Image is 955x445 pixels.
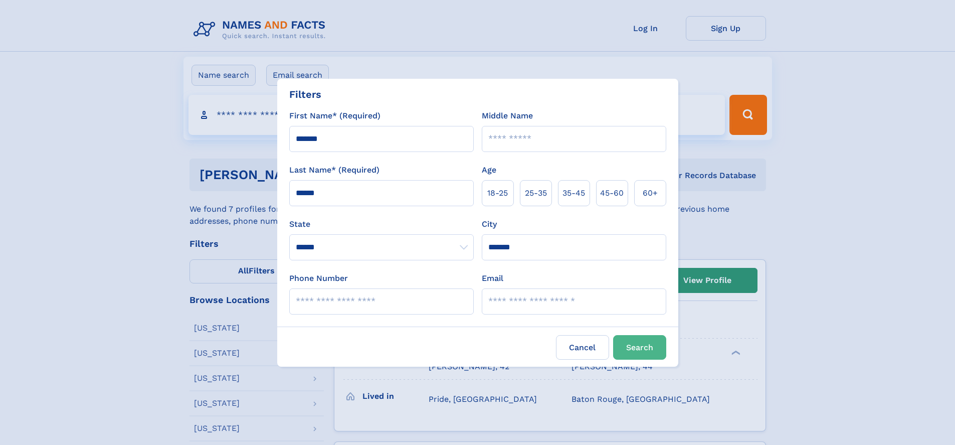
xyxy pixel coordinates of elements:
[482,110,533,122] label: Middle Name
[289,164,379,176] label: Last Name* (Required)
[556,335,609,360] label: Cancel
[525,187,547,199] span: 25‑35
[289,87,321,102] div: Filters
[482,272,503,284] label: Email
[643,187,658,199] span: 60+
[289,218,474,230] label: State
[289,110,380,122] label: First Name* (Required)
[289,272,348,284] label: Phone Number
[613,335,666,360] button: Search
[487,187,508,199] span: 18‑25
[562,187,585,199] span: 35‑45
[600,187,624,199] span: 45‑60
[482,218,497,230] label: City
[482,164,496,176] label: Age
